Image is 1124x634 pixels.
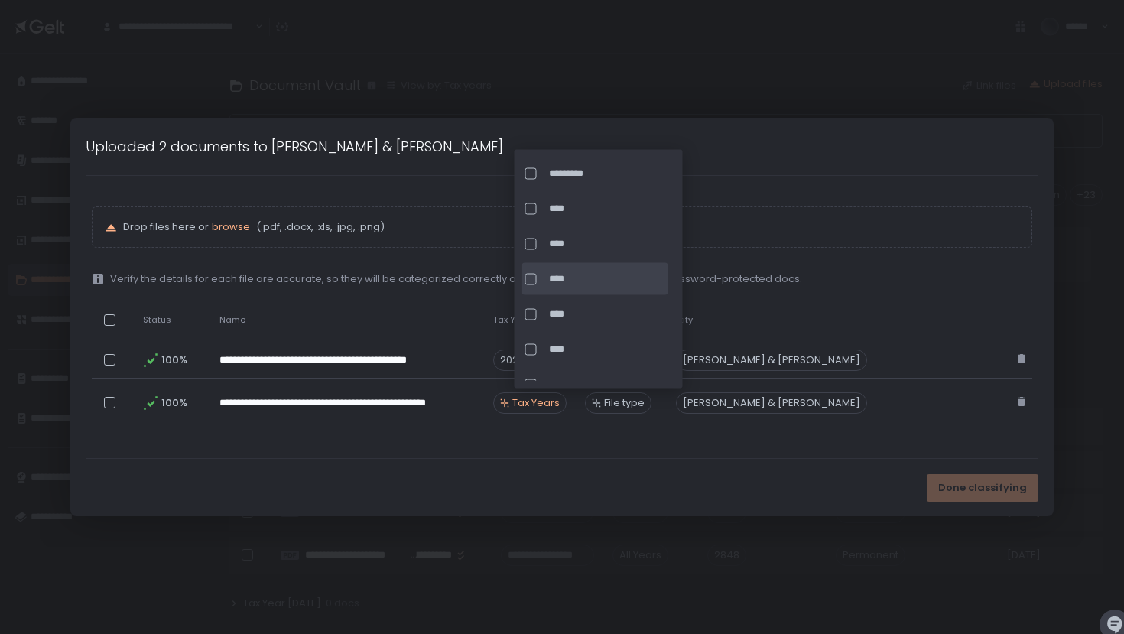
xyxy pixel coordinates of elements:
span: Name [219,314,245,326]
span: Tax Years [493,314,535,326]
div: [PERSON_NAME] & [PERSON_NAME] [676,392,867,414]
span: (.pdf, .docx, .xls, .jpg, .png) [253,220,385,234]
span: Status [143,314,171,326]
div: [PERSON_NAME] & [PERSON_NAME] [676,350,867,371]
span: 100% [161,353,186,367]
span: 100% [161,396,186,410]
span: Tax Years [512,396,560,410]
span: Verify the details for each file are accurate, so they will be categorized correctly and your tea... [110,272,802,286]
span: 2024 [493,350,532,371]
h1: Uploaded 2 documents to [PERSON_NAME] & [PERSON_NAME] [86,136,503,157]
span: File type [604,396,645,410]
button: browse [212,220,250,234]
span: Entity [670,314,693,326]
p: Drop files here or [123,220,1019,234]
